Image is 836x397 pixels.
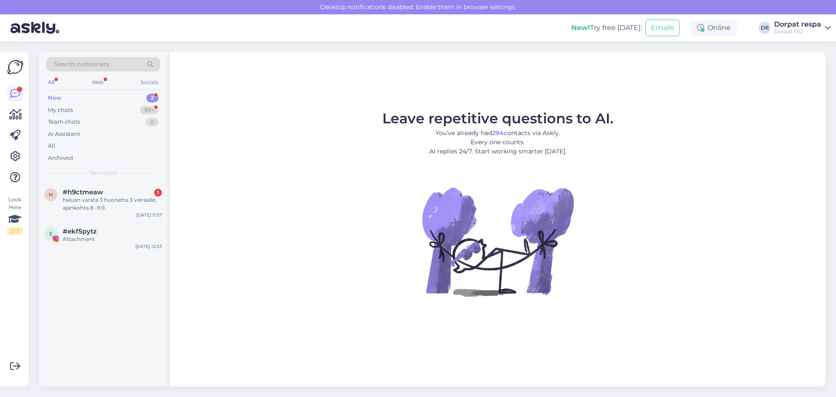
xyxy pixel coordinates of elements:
p: You’ve already had contacts via Askly. Every one counts. AI replies 24/7. Start working smarter [... [382,129,614,156]
div: All [48,142,55,150]
div: Archived [48,154,73,163]
img: No Chat active [419,163,576,320]
div: DR [758,22,771,34]
div: New [48,94,61,102]
a: Dorpat respaDorpat OÜ [774,21,831,35]
div: Look Here [7,196,23,235]
div: 2 / 3 [7,227,23,235]
span: #ekf5pytz [63,227,97,235]
div: AI Assistant [48,130,80,139]
div: Web [90,77,105,88]
div: Online [690,20,738,36]
div: haluan varata 3 huonetta 3 vieraalle, ajankohta 8.-9.9. [63,196,162,212]
b: New! [571,24,590,32]
span: New chats [89,169,117,177]
span: Search customers [54,60,109,69]
div: All [46,77,56,88]
div: Dorpat OÜ [774,28,821,35]
div: Attachment [63,235,162,243]
div: [DATE] 11:37 [136,212,162,218]
span: #h9ctmeaw [63,188,103,196]
div: My chats [48,106,73,115]
div: Socials [139,77,160,88]
span: e [49,231,53,237]
div: Dorpat respa [774,21,821,28]
img: Askly Logo [7,59,24,75]
b: 294 [492,129,504,137]
span: h [49,191,53,198]
div: Try free [DATE]: [571,23,642,33]
div: 99+ [140,106,158,115]
span: Leave repetitive questions to AI. [382,110,614,127]
div: [DATE] 12:53 [135,243,162,250]
div: 0 [146,118,158,126]
div: 2 [146,94,158,102]
div: Team chats [48,118,80,126]
button: Emails [645,20,680,36]
div: 1 [154,189,162,197]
